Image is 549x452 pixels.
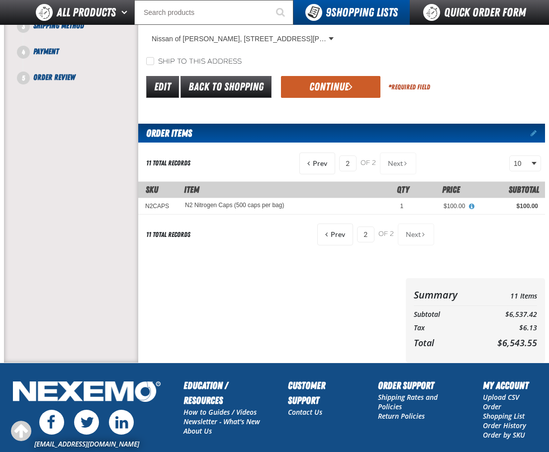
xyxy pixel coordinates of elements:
[414,321,478,335] th: Tax
[184,184,199,195] span: Item
[281,76,380,98] button: Continue
[183,378,269,408] h2: Education / Resources
[181,76,272,98] a: Back to Shopping
[414,308,478,321] th: Subtotal
[183,407,257,417] a: How to Guides / Videos
[146,230,190,239] div: 11 total records
[326,5,331,19] strong: 9
[442,184,460,195] span: Price
[531,130,545,137] a: Edit items
[183,426,212,436] a: About Us
[17,72,30,84] span: 5
[483,411,525,421] a: Shopping List
[414,286,478,303] th: Summary
[17,20,30,33] span: 3
[378,411,425,421] a: Return Policies
[357,226,374,242] input: Current page number
[288,378,358,408] h2: Customer Support
[497,337,537,349] span: $6,543.55
[17,46,30,59] span: 4
[146,158,190,168] div: 11 total records
[483,392,519,411] a: Upload CSV Order
[146,76,179,98] a: Edit
[313,159,327,167] span: Previous Page
[183,417,260,426] a: Newsletter - What's New
[138,124,192,143] h2: Order Items
[57,3,116,21] span: All Products
[465,202,478,211] button: View All Prices for N2 Nitrogen Caps (500 caps per bag)
[138,198,178,215] td: N2CAPS
[33,47,59,56] span: Payment
[23,20,138,46] li: Shipping Method. Step 3 of 5. Not Completed
[299,152,335,174] button: Previous Page
[33,73,75,82] span: Order Review
[23,72,138,83] li: Order Review. Step 5 of 5. Not Completed
[417,202,465,210] div: $100.00
[361,159,376,168] span: of 2
[339,155,357,171] input: Current page number
[288,407,322,417] a: Contact Us
[317,224,353,245] button: Previous Page
[10,378,164,407] img: Nexemo Logo
[509,184,539,195] span: Subtotal
[331,230,345,238] span: Previous Page
[378,392,438,411] a: Shipping Rates and Policies
[146,184,158,195] a: SKU
[478,321,537,335] td: $6.13
[478,308,537,321] td: $6,537.42
[146,57,154,65] input: Ship to this address
[483,430,525,440] a: Order by SKU
[146,57,242,67] label: Ship to this address
[483,378,539,393] h2: My Account
[414,335,478,351] th: Total
[378,378,463,393] h2: Order Support
[514,158,530,169] span: 10
[23,46,138,72] li: Payment. Step 4 of 5. Not Completed
[34,439,139,449] a: [EMAIL_ADDRESS][DOMAIN_NAME]
[326,5,398,19] span: Shopping Lists
[33,21,84,30] span: Shipping Method
[397,184,409,195] span: Qty
[483,421,526,430] a: Order History
[185,202,284,209] a: N2 Nitrogen Caps (500 caps per bag)
[378,230,394,239] span: of 2
[10,420,32,442] div: Scroll to the top
[152,34,327,44] span: Nissan of [PERSON_NAME], [STREET_ADDRESS][PERSON_NAME]
[388,82,430,92] div: Required Field
[400,203,404,210] span: 1
[479,202,538,210] div: $100.00
[478,286,537,303] td: 11 Items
